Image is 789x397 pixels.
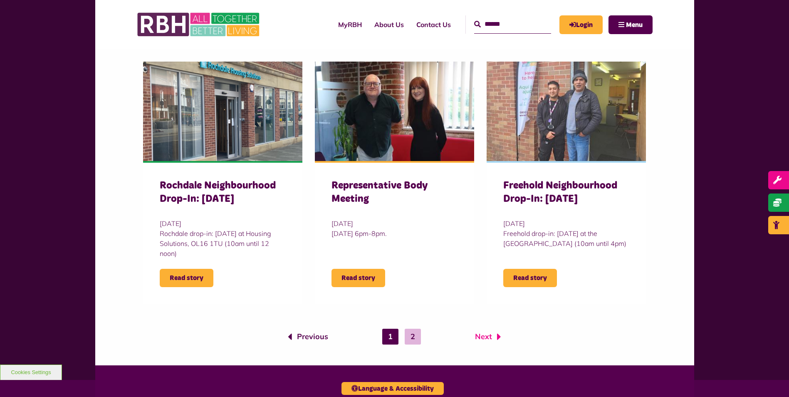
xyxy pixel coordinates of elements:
[626,22,643,28] span: Menu
[143,62,302,304] a: Rochdale Neighbourhood Drop-In: [DATE] [DATE] Rochdale drop-in: [DATE] at Housing Solutions, OL16...
[487,62,646,304] a: Freehold Neighbourhood Drop-In: [DATE] [DATE] Freehold drop-in: [DATE] at the [GEOGRAPHIC_DATA] (...
[382,329,398,345] a: 1
[368,13,410,36] a: About Us
[332,13,368,36] a: MyRBH
[608,15,653,34] button: Navigation
[143,62,302,161] img: Front door of Rochdale Housing Solutions office
[160,218,286,228] span: [DATE]
[331,179,458,218] h3: Representative Body Meeting
[160,179,286,218] h3: Rochdale Neighbourhood Drop-In: [DATE]
[503,218,629,228] span: [DATE]
[160,228,286,258] div: Rochdale drop-in: [DATE] at Housing Solutions, OL16 1TU (10am until 12 noon)
[405,329,421,345] a: 2
[315,62,474,161] img: Claire And Andrew Representative Body
[331,269,385,287] span: Read story
[341,382,444,395] button: Language & Accessibility
[331,218,458,228] span: [DATE]
[475,331,501,342] a: Next page
[503,179,629,218] h3: Freehold Neighbourhood Drop-In: [DATE]
[559,15,603,34] a: MyRBH
[160,269,213,287] span: Read story
[410,13,457,36] a: Contact Us
[487,62,646,161] img: Freehold Abdul
[137,8,262,41] img: RBH
[503,228,629,248] div: Freehold drop-in: [DATE] at the [GEOGRAPHIC_DATA] (10am until 4pm)
[503,269,557,287] span: Read story
[288,331,328,342] a: Previous page
[474,15,551,33] input: Search
[315,62,474,304] a: Representative Body Meeting [DATE] [DATE] 6pm-8pm. Read story
[331,228,458,238] div: [DATE] 6pm-8pm.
